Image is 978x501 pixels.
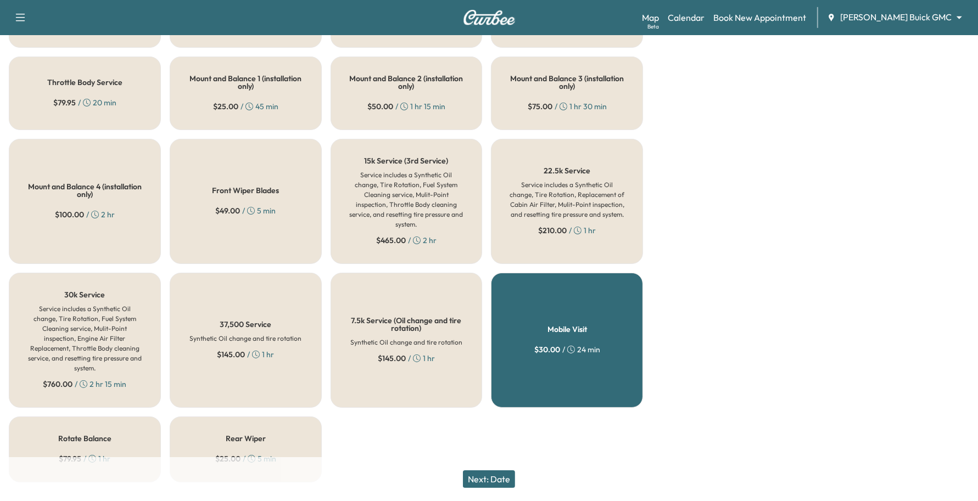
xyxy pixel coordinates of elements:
h6: Service includes a Synthetic Oil change, Tire Rotation, Replacement of Cabin Air Filter, Mulit-Po... [509,180,625,219]
span: $ 50.00 [367,101,393,112]
button: Next: Date [463,470,515,488]
span: $ 210.00 [538,225,567,236]
span: $ 145.00 [378,353,406,364]
h6: Service includes a Synthetic Oil change, Tire Rotation, Fuel System Cleaning service, Mulit-Point... [27,304,143,373]
h5: 37,500 Service [220,320,271,328]
h5: Mount and Balance 1 (installation only) [188,75,304,90]
span: $ 465.00 [376,235,406,246]
span: $ 79.95 [53,97,76,108]
span: $ 25.00 [213,101,238,112]
h6: Synthetic Oil change and tire rotation [189,334,301,344]
h5: Mobile Visit [547,325,587,333]
h5: Mount and Balance 2 (installation only) [349,75,465,90]
a: MapBeta [642,11,659,24]
h5: 7.5k Service (Oil change and tire rotation) [349,317,465,332]
span: $ 49.00 [215,205,240,216]
span: $ 30.00 [534,344,560,355]
span: $ 100.00 [55,209,84,220]
span: $ 760.00 [43,379,72,390]
div: / 1 hr 15 min [367,101,445,112]
h5: Mount and Balance 4 (installation only) [27,183,143,198]
div: / 1 hr [378,353,435,364]
div: / 24 min [534,344,600,355]
div: / 2 hr [55,209,115,220]
div: / 20 min [53,97,116,108]
h5: Rotate Balance [58,435,111,442]
h5: Front Wiper Blades [212,187,279,194]
h5: 22.5k Service [544,167,590,174]
h6: Service includes a Synthetic Oil change, Tire Rotation, Fuel System Cleaning service, Mulit-Point... [349,170,465,229]
h6: Synthetic Oil change and tire rotation [350,337,462,347]
div: Beta [647,22,659,31]
div: / 5 min [215,453,276,464]
span: $ 79.95 [59,453,81,464]
span: [PERSON_NAME] Buick GMC [840,11,952,24]
h5: Throttle Body Service [47,78,122,86]
h5: Rear Wiper [226,435,266,442]
h5: 30k Service [64,291,105,299]
div: / 2 hr 15 min [43,379,126,390]
span: $ 75.00 [528,101,552,112]
h5: 15k Service (3rd Service) [365,157,449,165]
div: / 1 hr [59,453,110,464]
img: Curbee Logo [463,10,516,25]
div: / 45 min [213,101,278,112]
div: / 1 hr [538,225,596,236]
div: / 1 hr 30 min [528,101,607,112]
div: / 5 min [215,205,276,216]
span: $ 145.00 [217,349,245,360]
a: Book New Appointment [713,11,806,24]
a: Calendar [668,11,705,24]
div: / 2 hr [376,235,437,246]
h5: Mount and Balance 3 (installation only) [509,75,625,90]
span: $ 25.00 [215,453,241,464]
div: / 1 hr [217,349,274,360]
